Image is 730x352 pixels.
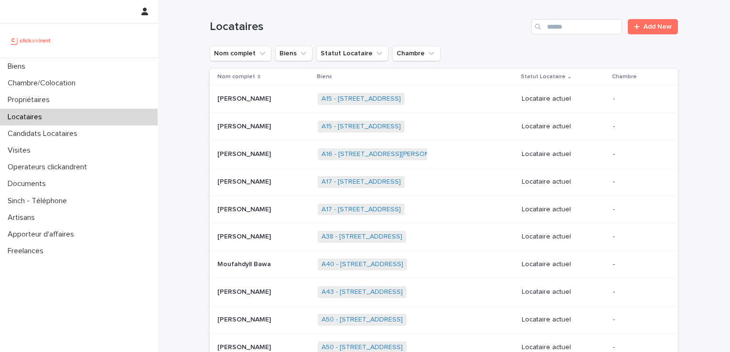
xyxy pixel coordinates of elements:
p: Locataires [4,113,50,122]
p: - [613,178,663,186]
p: Sinch - Téléphone [4,197,75,206]
p: - [613,343,663,352]
button: Chambre [392,46,440,61]
p: Locataire actuel [522,95,605,103]
a: Add New [628,19,678,34]
p: Locataire actuel [522,206,605,214]
tr: [PERSON_NAME][PERSON_NAME] A43 - [STREET_ADDRESS] Locataire actuel- [210,278,678,306]
p: - [613,123,663,131]
p: Locataire actuel [522,123,605,131]
tr: [PERSON_NAME][PERSON_NAME] A38 - [STREET_ADDRESS] Locataire actuel- [210,223,678,251]
p: [PERSON_NAME] [217,231,273,241]
p: - [613,316,663,324]
tr: [PERSON_NAME][PERSON_NAME] A16 - [STREET_ADDRESS][PERSON_NAME] Locataire actuel- [210,140,678,168]
a: A15 - [STREET_ADDRESS] [322,123,401,131]
a: A43 - [STREET_ADDRESS] [322,288,403,296]
a: A50 - [STREET_ADDRESS] [322,343,403,352]
p: - [613,233,663,241]
p: - [613,260,663,269]
tr: [PERSON_NAME][PERSON_NAME] A17 - [STREET_ADDRESS] Locataire actuel- [210,196,678,223]
p: Freelances [4,247,51,256]
img: UCB0brd3T0yccxBKYDjQ [8,31,54,50]
button: Statut Locataire [316,46,388,61]
p: Operateurs clickandrent [4,163,95,172]
tr: [PERSON_NAME][PERSON_NAME] A15 - [STREET_ADDRESS] Locataire actuel- [210,113,678,141]
p: Propriétaires [4,95,57,104]
a: A50 - [STREET_ADDRESS] [322,316,403,324]
p: Apporteur d'affaires [4,230,82,239]
p: [PERSON_NAME] [217,314,273,324]
p: Candidats Locataires [4,129,85,138]
p: Biens [4,62,33,71]
p: [PERSON_NAME] [217,286,273,296]
p: Chambre [612,72,637,82]
p: - [613,206,663,214]
tr: [PERSON_NAME][PERSON_NAME] A15 - [STREET_ADDRESS] Locataire actuel- [210,85,678,113]
p: Visites [4,146,38,155]
p: Chambre/Colocation [4,79,83,88]
p: Moufahdyll Bawa [217,259,273,269]
a: A40 - [STREET_ADDRESS] [322,260,403,269]
p: Locataire actuel [522,288,605,296]
p: Locataire actuel [522,178,605,186]
p: [PERSON_NAME] [217,342,273,352]
p: - [613,288,663,296]
a: A15 - [STREET_ADDRESS] [322,95,401,103]
input: Search [531,19,622,34]
a: A17 - [STREET_ADDRESS] [322,206,401,214]
p: Artisans [4,213,43,222]
p: [PERSON_NAME] [217,204,273,214]
tr: [PERSON_NAME][PERSON_NAME] A50 - [STREET_ADDRESS] Locataire actuel- [210,306,678,333]
p: [PERSON_NAME] [217,121,273,131]
p: Documents [4,179,54,188]
p: [PERSON_NAME] [217,93,273,103]
button: Biens [275,46,312,61]
p: - [613,150,663,158]
p: [PERSON_NAME] [217,176,273,186]
p: Locataire actuel [522,150,605,158]
h1: Locataires [210,20,527,34]
p: Statut Locataire [521,72,566,82]
a: A16 - [STREET_ADDRESS][PERSON_NAME] [322,150,453,158]
p: [PERSON_NAME] [217,148,273,158]
tr: [PERSON_NAME][PERSON_NAME] A17 - [STREET_ADDRESS] Locataire actuel- [210,168,678,196]
p: Nom complet [217,72,255,82]
a: A38 - [STREET_ADDRESS] [322,233,402,241]
button: Nom complet [210,46,271,61]
p: Biens [317,72,332,82]
a: A17 - [STREET_ADDRESS] [322,178,401,186]
p: Locataire actuel [522,233,605,241]
p: Locataire actuel [522,316,605,324]
span: Add New [644,23,672,30]
p: Locataire actuel [522,260,605,269]
p: Locataire actuel [522,343,605,352]
tr: Moufahdyll BawaMoufahdyll Bawa A40 - [STREET_ADDRESS] Locataire actuel- [210,251,678,279]
p: - [613,95,663,103]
